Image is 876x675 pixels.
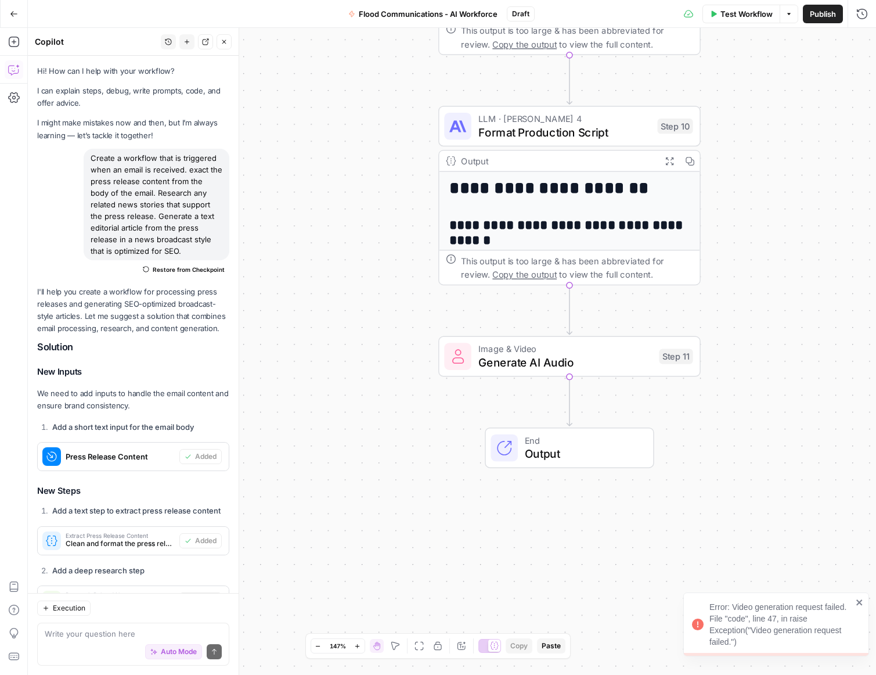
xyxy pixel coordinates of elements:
h2: Solution [37,342,229,353]
div: EndOutput [438,428,701,468]
p: We need to add inputs to handle the email content and ensure brand consistency. [37,387,229,412]
span: Restore from Checkpoint [153,265,225,274]
span: Draft [512,9,529,19]
div: Output [461,154,654,167]
p: Hi! How can I help with your workflow? [37,65,229,77]
span: Flood Communications - AI Workforce [359,8,498,20]
button: Execution [37,601,91,616]
h3: New Steps [37,484,229,499]
span: Copy [510,641,528,651]
span: Clean and format the press release content [66,538,175,549]
span: Paste [542,641,561,651]
span: Research Related News [66,592,175,598]
g: Edge from step_9 to step_10 [567,55,572,105]
span: Publish [810,8,836,20]
p: I can explain steps, debug, write prompts, code, and offer advice. [37,85,229,109]
span: Extract Press Release Content [66,533,175,538]
span: Execution [53,603,85,613]
button: Flood Communications - AI Workforce [341,5,504,23]
div: Copilot [35,36,157,48]
span: Generate AI Audio [478,354,653,371]
h3: New Inputs [37,365,229,380]
button: Copy [506,638,532,654]
g: Edge from step_11 to end [567,376,572,426]
div: Error: Video generation request failed. File "code", line 47, in raise Exception("Video generatio... [709,601,852,648]
button: Auto Mode [145,644,202,659]
span: Format Production Script [478,124,651,141]
span: Copy the output [492,269,557,279]
span: Auto Mode [161,647,197,657]
strong: Add a text step to extract press release content [52,506,221,515]
span: Added [195,536,217,546]
div: Image & VideoGenerate AI AudioStep 11 [438,336,701,377]
button: Publish [803,5,843,23]
span: Image & Video [478,342,653,356]
button: Restore from Checkpoint [138,263,229,277]
button: Added [179,533,222,548]
strong: Add a deep research step [52,566,145,575]
div: Create a workflow that is triggered when an email is received. exact the press release content fr... [84,149,229,260]
div: Step 11 [659,349,693,364]
strong: Add a short text input for the email body [52,422,194,432]
g: Edge from step_10 to step_11 [567,285,572,335]
p: I'll help you create a workflow for processing press releases and generating SEO-optimized broadc... [37,286,229,335]
button: Paste [537,638,565,654]
button: Added [179,449,222,464]
span: Added [195,451,217,462]
div: Step 10 [657,119,693,134]
span: LLM · [PERSON_NAME] 4 [478,112,651,125]
span: Output [525,446,640,462]
button: close [856,598,864,607]
div: This output is too large & has been abbreviated for review. to view the full content. [461,24,693,51]
span: 147% [330,641,346,651]
span: Press Release Content [66,451,175,462]
span: Copy the output [492,39,557,49]
p: I might make mistakes now and then, but I’m always learning — let’s tackle it together! [37,117,229,141]
img: rmejigl5z5mwnxpjlfq225817r45 [449,348,466,365]
span: End [525,433,640,447]
button: Test Workflow [702,5,780,23]
div: This output is too large & has been abbreviated for review. to view the full content. [461,254,693,281]
span: Test Workflow [720,8,773,20]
